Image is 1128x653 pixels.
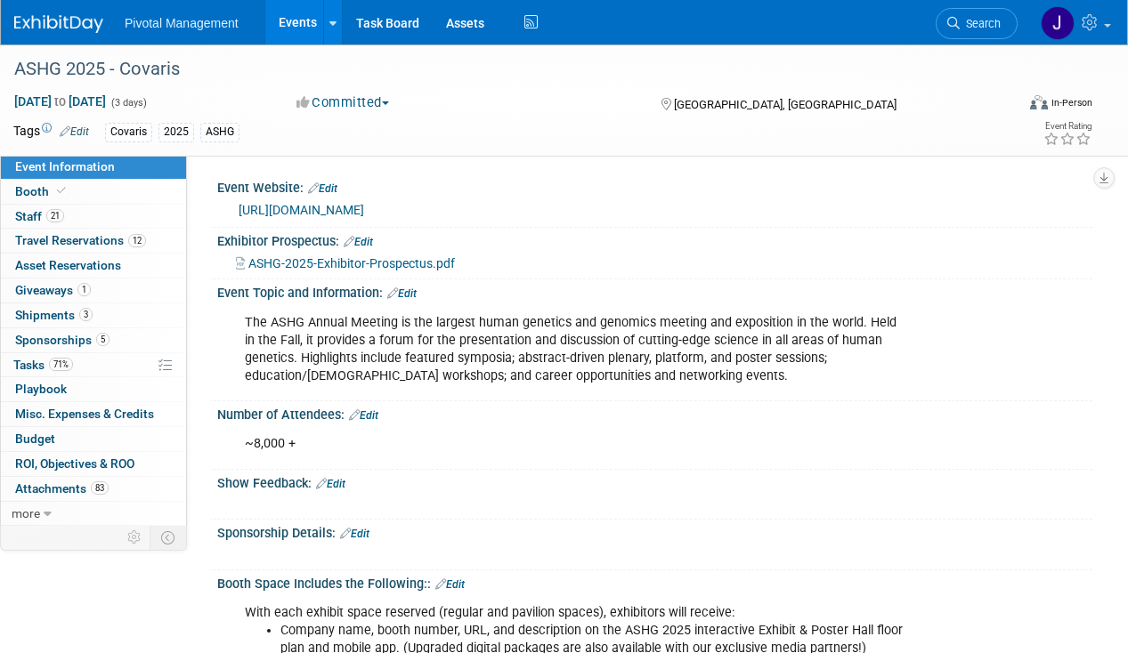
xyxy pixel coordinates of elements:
a: Event Information [1,155,186,179]
div: Number of Attendees: [217,401,1092,424]
div: Event Topic and Information: [217,279,1092,302]
span: Event Information [15,159,115,173]
a: [URL][DOMAIN_NAME] [239,203,364,217]
a: Sponsorships5 [1,328,186,352]
a: Shipments3 [1,303,186,327]
a: Edit [387,287,417,300]
td: Personalize Event Tab Strip [119,526,150,549]
span: [GEOGRAPHIC_DATA], [GEOGRAPHIC_DATA] [674,98,897,111]
span: 5 [96,333,110,346]
div: Event Website: [217,174,1092,198]
a: Misc. Expenses & Credits [1,402,186,426]
div: Event Format [935,93,1092,119]
img: Format-Inperson.png [1030,95,1048,109]
img: Jessica Gatton [1041,6,1075,40]
button: Committed [290,93,396,112]
span: Sponsorships [15,333,110,347]
span: Budget [15,431,55,446]
span: 71% [49,358,73,371]
a: Search [936,8,1018,39]
img: ExhibitDay [14,15,103,33]
div: Exhibitor Prospectus: [217,228,1092,251]
span: ROI, Objectives & ROO [15,456,134,471]
a: more [1,502,186,526]
div: Booth Space Includes the Following:: [217,570,1092,593]
span: Misc. Expenses & Credits [15,407,154,421]
span: Tasks [13,358,73,372]
div: In-Person [1051,96,1092,109]
a: Edit [340,528,369,540]
a: Playbook [1,377,186,401]
div: Sponsorship Details: [217,520,1092,543]
span: Giveaways [15,283,91,297]
td: Tags [13,122,89,142]
div: 2025 [158,123,194,141]
a: Booth [1,180,186,204]
td: Toggle Event Tabs [150,526,187,549]
div: Event Rating [1043,122,1091,131]
span: to [52,94,69,109]
a: Edit [316,478,345,490]
div: ASHG 2025 - Covaris [8,53,1001,85]
a: Edit [435,578,465,591]
a: Budget [1,427,186,451]
a: Edit [344,236,373,248]
span: Pivotal Management [125,16,239,30]
a: Travel Reservations12 [1,229,186,253]
span: ASHG-2025-Exhibitor-Prospectus.pdf [248,256,455,270]
span: Staff [15,209,64,223]
a: Edit [60,125,89,138]
span: 83 [91,481,109,495]
a: Giveaways1 [1,278,186,302]
span: 21 [46,209,64,222]
a: Tasks71% [1,353,186,377]
span: 3 [79,308,93,321]
div: The ASHG Annual Meeting is the largest human genetics and genomics meeting and exposition in the ... [232,305,920,394]
span: (3 days) [110,97,147,109]
span: Search [960,17,1001,30]
a: Edit [308,182,337,195]
a: Attachments83 [1,477,186,501]
div: ASHG [200,123,239,141]
span: Asset Reservations [15,258,121,272]
a: Asset Reservations [1,254,186,278]
span: Shipments [15,308,93,322]
a: Staff21 [1,205,186,229]
span: Booth [15,184,69,198]
div: Covaris [105,123,152,141]
i: Booth reservation complete [57,186,66,196]
a: ROI, Objectives & ROO [1,452,186,476]
span: [DATE] [DATE] [13,93,107,109]
div: Show Feedback: [217,470,1092,493]
span: more [12,506,40,520]
span: 12 [128,234,146,247]
a: Edit [349,409,378,422]
a: ASHG-2025-Exhibitor-Prospectus.pdf [236,256,455,270]
span: Playbook [15,382,67,396]
div: ~8,000 + [232,426,920,462]
span: Travel Reservations [15,233,146,247]
span: 1 [77,283,91,296]
span: Attachments [15,481,109,496]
